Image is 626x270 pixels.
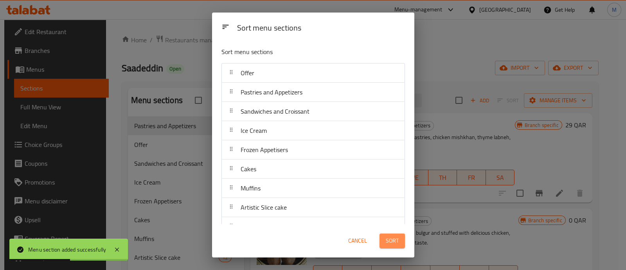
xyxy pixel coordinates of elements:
[222,102,405,121] div: Sandwiches and Croissant
[348,236,367,246] span: Cancel
[234,20,408,37] div: Sort menu sections
[241,182,261,194] span: Muffins
[222,159,405,179] div: Cakes
[28,245,106,254] div: Menu section added successfully
[222,217,405,236] div: Whole Cake into Slice
[222,140,405,159] div: Frozen Appetisers
[345,234,370,248] button: Cancel
[380,234,405,248] button: Sort
[386,236,399,246] span: Sort
[222,121,405,140] div: Ice Cream
[241,86,302,98] span: Pastries and Appetizers
[241,221,297,232] span: Whole Cake into Slice
[241,125,267,136] span: Ice Cream
[222,83,405,102] div: Pastries and Appetizers
[241,201,287,213] span: Artistic Slice cake
[241,163,256,175] span: Cakes
[222,179,405,198] div: Muffins
[221,47,367,57] p: Sort menu sections
[222,198,405,217] div: Artistic Slice cake
[241,105,309,117] span: Sandwiches and Croissant
[222,63,405,83] div: Offer
[241,67,254,79] span: Offer
[241,144,288,156] span: Frozen Appetisers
